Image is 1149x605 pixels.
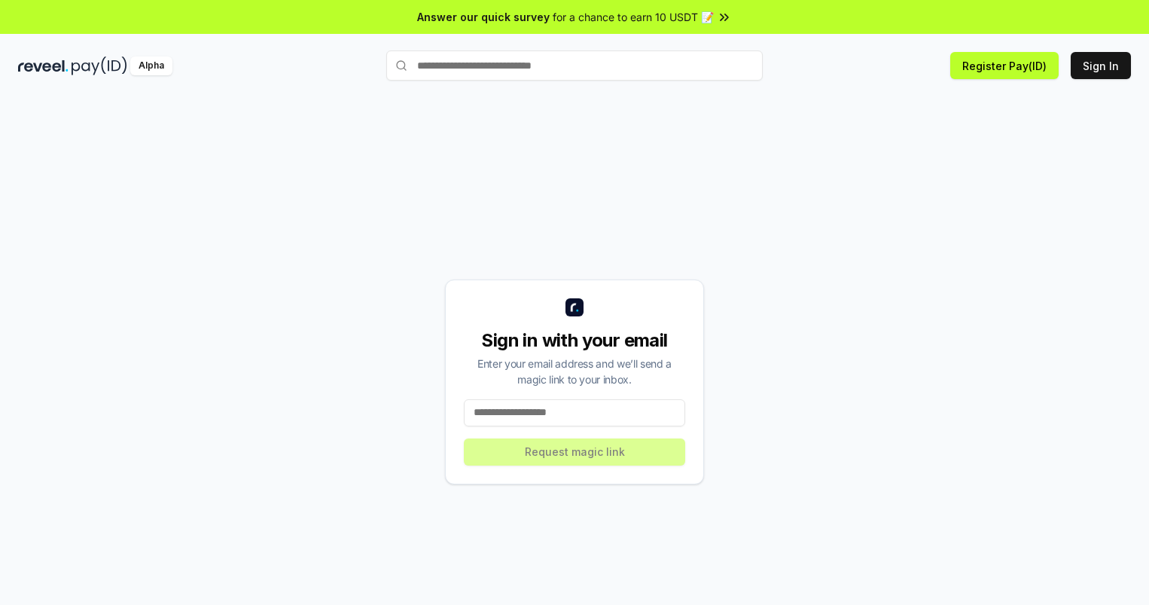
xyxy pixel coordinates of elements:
img: pay_id [72,57,127,75]
button: Sign In [1071,52,1131,79]
img: reveel_dark [18,57,69,75]
div: Alpha [130,57,172,75]
button: Register Pay(ID) [950,52,1059,79]
img: logo_small [565,298,584,316]
div: Sign in with your email [464,328,685,353]
div: Enter your email address and we’ll send a magic link to your inbox. [464,356,685,387]
span: for a chance to earn 10 USDT 📝 [553,9,714,25]
span: Answer our quick survey [417,9,550,25]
